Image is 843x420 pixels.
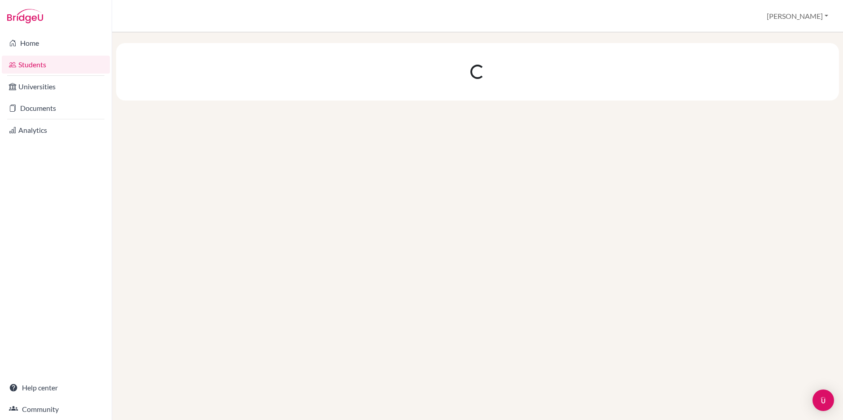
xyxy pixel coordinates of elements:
a: Universities [2,78,110,96]
button: [PERSON_NAME] [763,8,832,25]
a: Help center [2,379,110,397]
a: Documents [2,99,110,117]
a: Community [2,400,110,418]
img: Bridge-U [7,9,43,23]
a: Students [2,56,110,74]
a: Analytics [2,121,110,139]
div: Open Intercom Messenger [813,389,834,411]
a: Home [2,34,110,52]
